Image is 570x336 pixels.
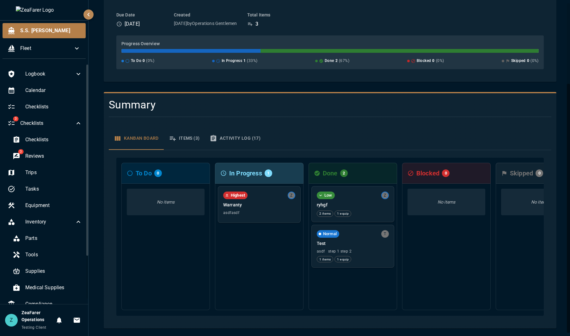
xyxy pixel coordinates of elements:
[25,103,82,111] span: Checklists
[131,58,141,64] span: To Do
[3,214,87,229] div: Inventory
[3,41,86,56] div: Fleet
[335,58,338,64] span: 2
[311,186,394,222] div: LowAssigned to ZeaFarer Operationsryhgf2 items1 equip
[3,198,87,213] div: Equipment
[127,199,205,205] p: No items
[25,251,82,259] span: Tools
[25,267,82,275] span: Supplies
[116,12,164,19] h6: Due Date
[222,58,242,64] span: In Progress
[321,231,339,237] span: Normal
[3,165,87,180] div: Trips
[335,211,351,216] span: 1 equip
[243,58,246,64] span: 1
[25,87,82,94] span: Calendar
[442,170,450,176] span: 0
[335,257,351,262] span: 1 equip
[527,58,529,64] span: 0
[511,58,526,64] span: Skipped
[25,202,82,209] span: Equipment
[432,58,434,64] span: 0
[340,170,347,176] span: 2
[3,66,87,82] div: Logbook
[70,314,83,327] button: Invitations
[8,149,87,164] div: 3Reviews
[174,20,237,27] p: [DATE] by Operations Gentlemen
[8,247,87,262] div: Tools
[16,6,73,14] img: ZeaFarer Logo
[154,170,162,176] span: 0
[416,168,439,178] h6: Blocked
[317,240,389,247] p: Test
[174,12,237,19] h6: Created
[3,23,86,38] div: S.S. [PERSON_NAME]
[325,58,334,64] span: Done
[20,45,73,52] span: Fleet
[317,202,389,208] p: ryhgf
[247,58,257,64] span: ( 33 %)
[25,235,82,242] span: Parts
[288,192,295,199] div: Assigned to ZeaFarer Operations
[25,218,75,226] span: Inventory
[21,309,53,323] h6: ZeaFarer Operations
[536,170,543,176] span: 0
[18,149,23,154] span: 3
[20,27,81,34] span: S.S. [PERSON_NAME]
[53,314,65,327] button: Notifications
[3,83,87,98] div: Calendar
[8,280,87,295] div: Medical Supplies
[218,186,301,223] div: HighestAssigned to ZeaFarer OperationsWarrantyasdfasdf
[381,230,389,238] div: Assigned to Travis Argentati
[311,225,394,268] div: NormalAssigned to Travis ArgentatiTestasdf step 1 step 21 items1 equip
[25,284,82,291] span: Medical Supplies
[5,314,18,327] div: Z
[510,168,533,178] h6: Skipped
[205,127,266,150] button: Activity Log (17)
[3,296,87,312] div: Compliance
[25,136,82,144] span: Checklists
[339,58,349,64] span: ( 67 %)
[25,152,82,160] span: Reviews
[8,132,87,147] div: Checklists
[8,231,87,246] div: Parts
[13,116,18,121] span: 3
[121,40,539,47] h6: Progress Overview
[143,58,145,64] span: 0
[8,264,87,279] div: Supplies
[317,211,333,216] span: 2 items
[109,127,164,150] button: Kanban Board
[265,170,272,176] span: 1
[255,20,258,28] p: 3
[323,168,338,178] h6: Done
[3,99,87,114] div: Checklists
[408,199,485,205] p: No items
[417,58,431,64] span: Blocked
[109,98,477,112] h4: Summary
[3,181,87,197] div: Tasks
[25,169,82,176] span: Trips
[125,20,140,28] p: [DATE]
[3,116,87,131] div: 3Checklists
[25,300,82,308] span: Compliance
[20,119,75,127] span: Checklists
[229,168,262,178] h6: In Progress
[223,211,295,215] span: asdfasdf
[223,202,295,208] p: Warranty
[228,192,248,199] span: Highest
[436,58,444,64] span: ( 0 %)
[164,127,205,150] button: Items (3)
[530,58,539,64] span: ( 0 %)
[136,168,152,178] h6: To Do
[25,185,82,193] span: Tasks
[25,70,75,78] span: Logbook
[381,192,389,199] div: Assigned to ZeaFarer Operations
[146,58,154,64] span: ( 0 %)
[322,192,334,199] span: Low
[21,325,46,330] span: Testing Client
[317,257,333,262] span: 1 items
[247,12,285,19] h6: Total Items
[317,249,389,254] span: asdf step 1 step 2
